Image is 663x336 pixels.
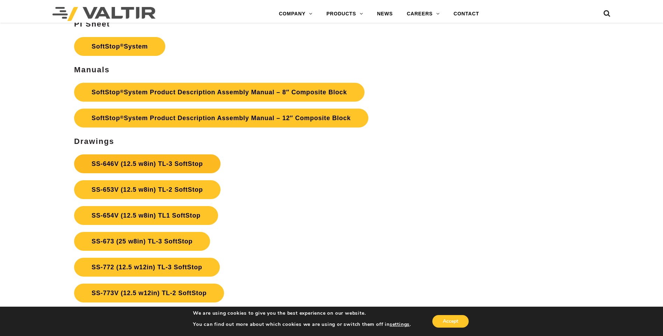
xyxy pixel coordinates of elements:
strong: Drawings [74,137,114,146]
a: SoftStop®System Product Description Assembly Manual – 8″ Composite Block [74,83,365,102]
a: SS-772 (12.5 w12in) TL-3 SoftStop [74,258,219,277]
a: SS-673 (25 w8in) TL-3 SoftStop [74,232,210,251]
img: Valtir [52,7,156,21]
a: CONTACT [447,7,486,21]
strong: PI Sheet [74,20,110,28]
sup: ® [120,89,124,94]
a: NEWS [370,7,400,21]
p: We are using cookies to give you the best experience on our website. [193,310,411,316]
a: COMPANY [272,7,319,21]
p: You can find out more about which cookies we are using or switch them off in . [193,321,411,328]
a: SS-646V (12.5 w8in) TL-3 SoftStop [74,154,220,173]
sup: ® [120,43,124,48]
a: SoftStop®System [74,37,165,56]
button: settings [390,321,410,328]
a: SS-773V (12.5 w12in) TL-2 SoftStop [74,284,224,302]
a: SS-653V (12.5 w8in) TL-2 SoftStop [74,180,220,199]
a: SS-654V (12.5 w8in) TL1 SoftStop [74,206,218,225]
a: CAREERS [400,7,447,21]
a: SoftStop®System Product Description Assembly Manual – 12″ Composite Block [74,109,368,127]
strong: Manuals [74,65,110,74]
button: Accept [432,315,469,328]
sup: ® [120,115,124,120]
a: PRODUCTS [319,7,370,21]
